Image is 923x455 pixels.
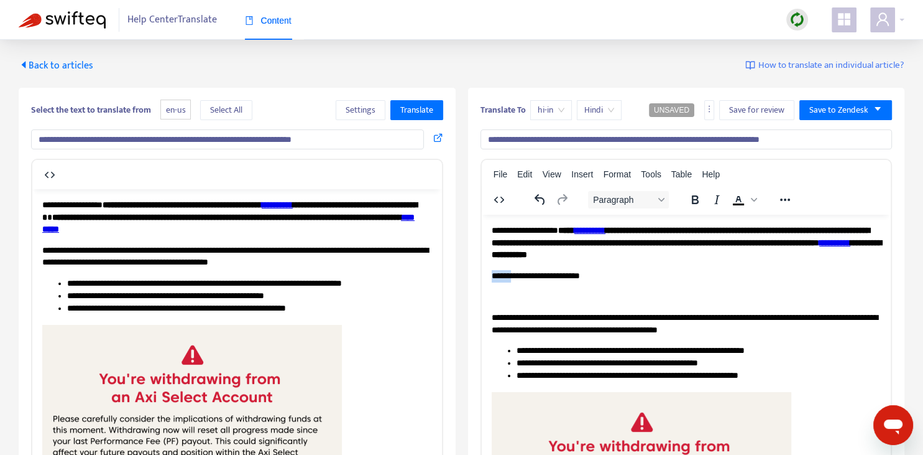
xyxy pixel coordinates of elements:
button: Reveal or hide additional toolbar items [774,191,796,209]
button: Italic [706,191,727,209]
span: appstore [837,12,852,27]
button: Save for review [719,100,794,120]
span: Paragraph [593,195,654,205]
button: Translate [390,100,443,120]
span: Tools [641,169,661,179]
iframe: Button to launch messaging window [873,405,913,445]
span: Save to Zendesk [809,103,868,117]
span: hi-in [538,101,564,120]
button: Block Paragraph [588,191,669,209]
span: Translate [400,103,433,117]
div: Text color Black [728,191,759,209]
span: Format [604,169,631,179]
span: File [494,169,508,179]
button: Bold [684,191,705,209]
button: Redo [551,191,572,209]
img: sync.dc5367851b00ba804db3.png [789,12,805,27]
span: more [705,105,714,113]
span: Insert [571,169,593,179]
span: en-us [160,100,191,120]
b: Translate To [480,103,526,117]
span: book [245,16,254,25]
span: caret-left [19,60,29,70]
button: more [704,100,714,120]
span: How to translate an individual article? [758,59,904,73]
span: UNSAVED [654,106,689,115]
span: Back to articles [19,57,93,74]
span: Hindi [584,101,614,120]
span: Content [245,16,292,26]
span: Help Center Translate [127,8,217,32]
span: Table [671,169,692,179]
span: Save for review [729,103,784,117]
a: How to translate an individual article? [745,59,904,73]
img: image-link [745,60,755,70]
span: user [875,12,890,27]
button: Settings [336,100,385,120]
span: Select All [210,103,242,117]
span: caret-down [873,105,882,113]
span: Edit [517,169,532,179]
img: Swifteq [19,11,106,29]
span: Settings [346,103,375,117]
button: Save to Zendeskcaret-down [799,100,892,120]
b: Select the text to translate from [31,103,151,117]
span: View [543,169,561,179]
button: Undo [530,191,551,209]
span: Help [702,169,720,179]
button: Select All [200,100,252,120]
